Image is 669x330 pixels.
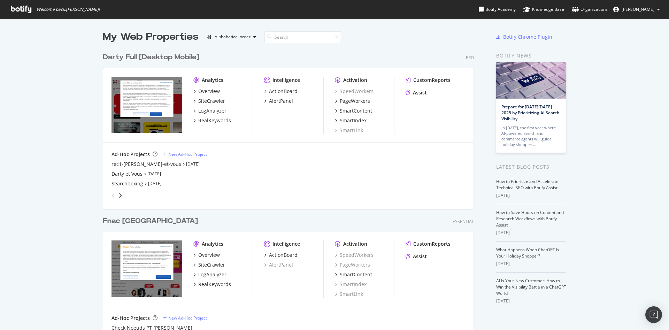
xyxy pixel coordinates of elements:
[193,252,220,259] a: Overview
[335,261,370,268] a: PageWorkers
[479,6,516,13] div: Botify Academy
[335,291,363,298] a: SmartLink
[335,117,367,124] a: SmartIndex
[335,127,363,134] a: SmartLink
[496,261,566,267] div: [DATE]
[340,117,367,124] div: SmartIndex
[118,192,123,199] div: angle-right
[413,89,427,96] div: Assist
[413,253,427,260] div: Assist
[335,88,374,95] div: SpeedWorkers
[202,240,223,247] div: Analytics
[193,271,226,278] a: LogAnalyzer
[11,11,17,17] img: logo_orange.svg
[496,230,566,236] div: [DATE]
[335,281,367,288] a: SmartIndex
[103,52,202,62] a: Darty Full [Desktop Mobile]
[202,77,223,84] div: Analytics
[269,88,298,95] div: ActionBoard
[88,41,105,46] div: Mots-clés
[103,216,198,226] div: Fnac [GEOGRAPHIC_DATA]
[193,261,225,268] a: SiteCrawler
[264,252,298,259] a: ActionBoard
[148,181,162,186] a: [DATE]
[20,11,34,17] div: v 4.0.25
[645,306,662,323] div: Open Intercom Messenger
[272,77,300,84] div: Intelligence
[453,218,474,224] div: Essential
[111,170,143,177] a: Darty et Vous
[343,240,367,247] div: Activation
[111,151,150,158] div: Ad-Hoc Projects
[496,33,552,40] a: Botify Chrome Plugin
[340,271,372,278] div: SmartContent
[335,252,374,259] a: SpeedWorkers
[193,88,220,95] a: Overview
[37,7,100,12] span: Welcome back, [PERSON_NAME] !
[269,252,298,259] div: ActionBoard
[111,180,143,187] a: Searchdexing
[335,271,372,278] a: SmartContent
[496,247,559,259] a: What Happens When ChatGPT Is Your Holiday Shopper?
[264,31,341,43] input: Search
[501,104,560,122] a: Prepare for [DATE][DATE] 2025 by Prioritizing AI Search Visibility
[198,117,231,124] div: RealKeywords
[198,88,220,95] div: Overview
[496,62,566,99] img: Prepare for Black Friday 2025 by Prioritizing AI Search Visibility
[198,271,226,278] div: LogAnalyzer
[343,77,367,84] div: Activation
[147,171,161,177] a: [DATE]
[496,278,566,296] a: AI Is Your New Customer: How to Win the Visibility Battle in a ChatGPT World
[193,117,231,124] a: RealKeywords
[264,261,293,268] a: AlertPanel
[269,98,293,105] div: AlertPanel
[496,192,566,199] div: [DATE]
[193,98,225,105] a: SiteCrawler
[406,240,451,247] a: CustomReports
[168,151,207,157] div: New Ad-Hoc Project
[622,6,654,12] span: Matthieu Cocteau
[496,298,566,304] div: [DATE]
[111,240,182,297] img: www.fnac.pt
[572,6,608,13] div: Organizations
[11,18,17,24] img: website_grey.svg
[80,40,86,46] img: tab_keywords_by_traffic_grey.svg
[264,88,298,95] a: ActionBoard
[111,315,150,322] div: Ad-Hoc Projects
[103,30,199,44] div: My Web Properties
[198,252,220,259] div: Overview
[335,107,372,114] a: SmartContent
[103,216,201,226] a: Fnac [GEOGRAPHIC_DATA]
[198,281,231,288] div: RealKeywords
[193,107,226,114] a: LogAnalyzer
[496,178,559,191] a: How to Prioritize and Accelerate Technical SEO with Botify Assist
[186,161,200,167] a: [DATE]
[109,190,118,201] div: angle-left
[413,240,451,247] div: CustomReports
[193,281,231,288] a: RealKeywords
[204,31,259,43] button: Alphabetical order
[163,151,207,157] a: New Ad-Hoc Project
[496,163,566,171] div: Latest Blog Posts
[466,55,474,61] div: Pro
[198,261,225,268] div: SiteCrawler
[335,98,370,105] a: PageWorkers
[198,98,225,105] div: SiteCrawler
[163,315,207,321] a: New Ad-Hoc Project
[523,6,564,13] div: Knowledge Base
[198,107,226,114] div: LogAnalyzer
[29,40,34,46] img: tab_domain_overview_orange.svg
[340,107,372,114] div: SmartContent
[501,125,561,147] div: In [DATE], the first year where AI-powered search and commerce agents will guide holiday shoppers…
[111,161,181,168] a: rec1-[PERSON_NAME]-et-vous
[264,98,293,105] a: AlertPanel
[406,77,451,84] a: CustomReports
[168,315,207,321] div: New Ad-Hoc Project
